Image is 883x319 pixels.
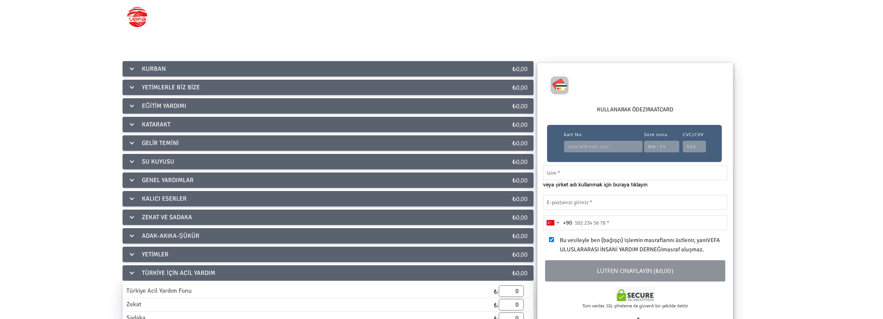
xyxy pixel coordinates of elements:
[564,141,643,152] input: 1234 5678 9101 1112
[124,286,344,296] div: Türkiye Acil Yardım Fonu
[512,194,528,203] span: ₺0,00
[512,102,528,110] span: ₺0,00
[123,228,484,244] div: ADAK-AKiKA-ŞÜKÜR
[512,157,528,165] span: ₺0,00
[545,105,725,117] h6: Kullanarak öde
[123,191,484,206] div: KALICI ESERLER
[512,250,528,258] span: ₺0,00
[512,120,528,128] span: ₺0,00
[123,210,484,225] div: ZEKAT VE SADAKA
[543,215,727,230] input: 501 234 56 78 *
[123,98,484,114] div: EĞİTİM YARDIMI
[551,76,569,94] img: ZiraatCard
[563,218,572,227] div: +90
[564,131,643,138] label: kart No.
[123,265,484,281] div: TÜRKİYE İÇİN ACİL YARDIM
[543,195,727,210] input: E-postanızı giriniz *
[123,135,484,151] div: GELİR TEMİNİ
[543,165,727,180] input: isim *
[683,141,706,152] input: XXX
[123,154,484,169] div: SU KUYUSU
[544,216,572,230] button: Selected country
[644,131,679,138] label: Süre sonu
[543,180,647,189] span: veya şirket adı kullanmak için buraya tıklayın
[643,105,673,114] label: ZiraatCard
[493,285,499,297] span: ₺
[512,213,528,221] span: ₺0,00
[123,172,484,188] div: GENEL YARDIMLAR
[545,260,725,281] button: Lütfen onaylayın (₺0,00)
[124,300,344,309] div: Zekat
[545,302,725,309] div: Tüm veriler, SSL şifreleme ile güvenli bir şekilde iletilir
[493,299,499,310] span: ₺
[512,139,528,147] span: ₺0,00
[123,247,484,262] div: YETİMLER
[123,117,484,132] div: KATARAKT
[123,61,484,77] div: KURBAN
[512,176,528,184] span: ₺0,00
[512,232,528,240] span: ₺0,00
[683,131,706,138] label: CVC/CVV
[644,141,679,152] input: MM / YY
[512,83,528,91] span: ₺0,00
[512,65,528,73] span: ₺0,00
[512,269,528,277] span: ₺0,00
[123,80,484,95] div: YETİMLERLE BİZ BİZE
[560,237,719,253] span: Bu vesileyle ben (bağışçı) işlemin masraflarını üstlenir, yani masraf oluşmaz.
